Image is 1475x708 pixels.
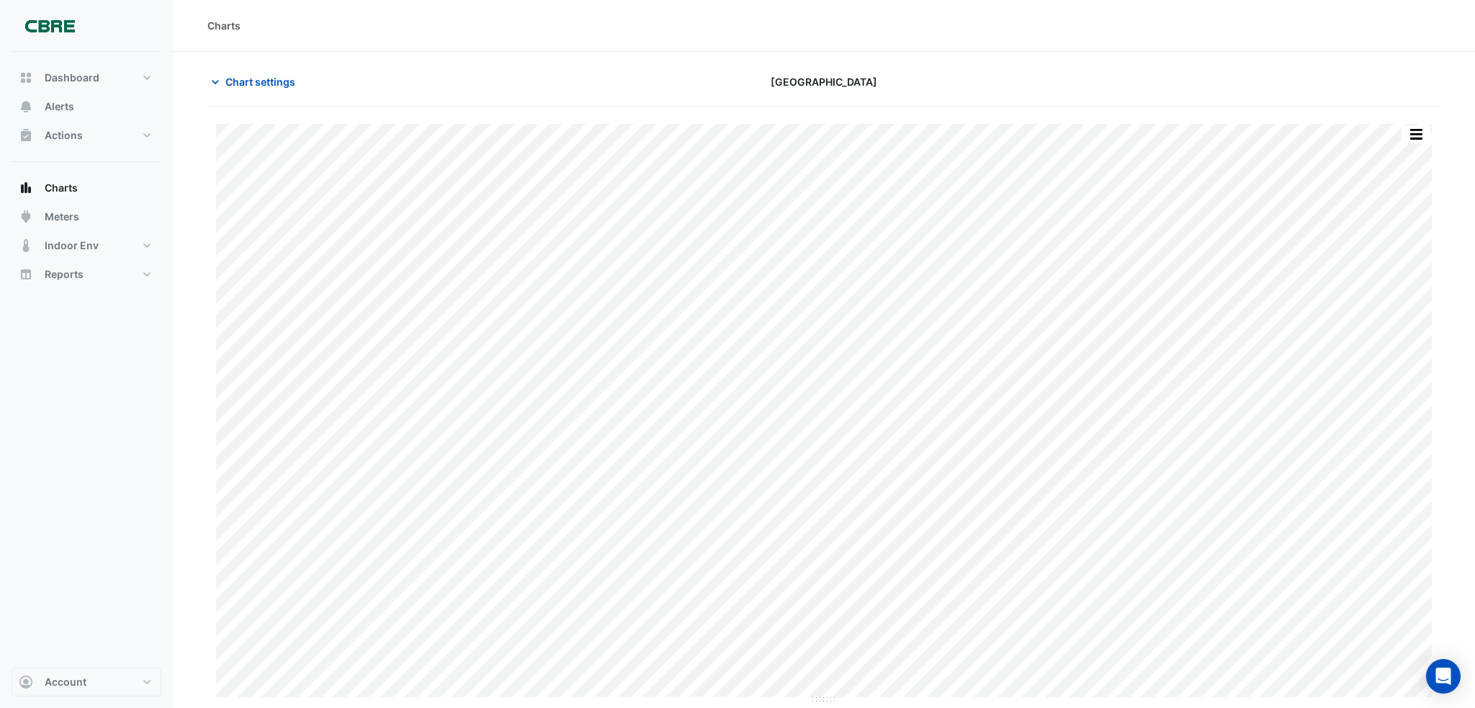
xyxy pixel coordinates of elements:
[19,71,33,85] app-icon: Dashboard
[45,99,74,114] span: Alerts
[17,12,82,40] img: Company Logo
[12,260,161,289] button: Reports
[45,675,86,689] span: Account
[771,74,877,89] span: [GEOGRAPHIC_DATA]
[19,99,33,114] app-icon: Alerts
[19,210,33,224] app-icon: Meters
[207,18,241,33] div: Charts
[1426,659,1461,694] div: Open Intercom Messenger
[19,181,33,195] app-icon: Charts
[45,238,99,253] span: Indoor Env
[12,202,161,231] button: Meters
[12,231,161,260] button: Indoor Env
[1402,125,1430,143] button: More Options
[19,238,33,253] app-icon: Indoor Env
[45,210,79,224] span: Meters
[12,174,161,202] button: Charts
[45,267,84,282] span: Reports
[12,668,161,696] button: Account
[45,181,78,195] span: Charts
[45,71,99,85] span: Dashboard
[19,267,33,282] app-icon: Reports
[45,128,83,143] span: Actions
[207,69,305,94] button: Chart settings
[12,92,161,121] button: Alerts
[12,63,161,92] button: Dashboard
[12,121,161,150] button: Actions
[19,128,33,143] app-icon: Actions
[225,74,295,89] span: Chart settings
